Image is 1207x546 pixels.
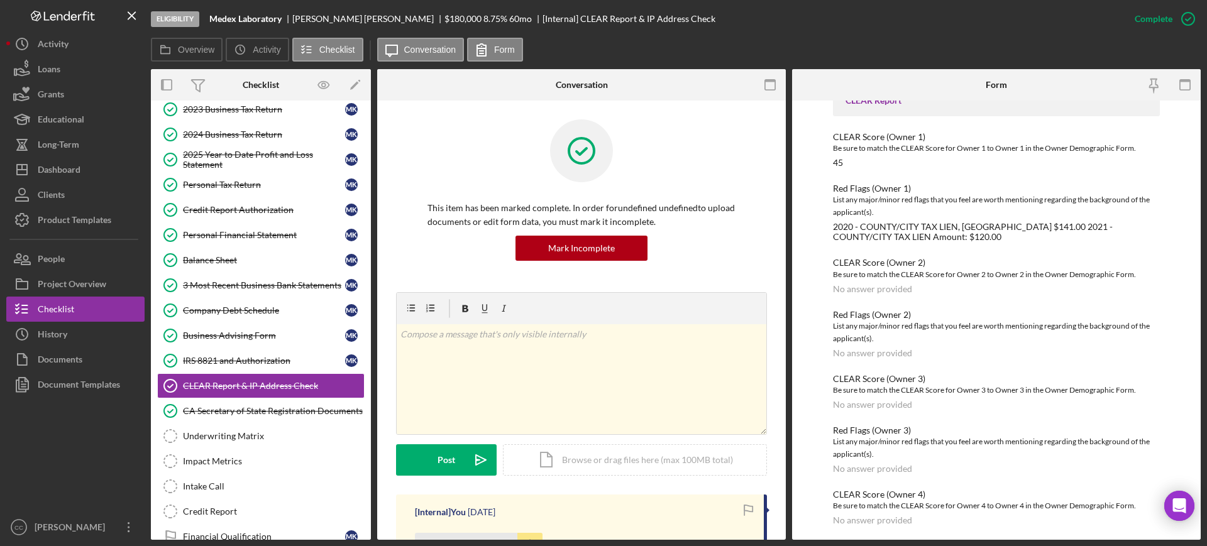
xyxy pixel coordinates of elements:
div: Personal Financial Statement [183,230,345,240]
div: Activity [38,31,69,60]
div: CLEAR Score (Owner 2) [833,258,1160,268]
div: CLEAR Score (Owner 3) [833,374,1160,384]
div: Personal Tax Return [183,180,345,190]
div: 2020 - COUNTY/CITY TAX LIEN, [GEOGRAPHIC_DATA] $141.00 2021 - COUNTY/CITY TAX LIEN Amount: $120.00 [833,222,1160,242]
a: Personal Tax ReturnMK [157,172,365,197]
div: 2023 Business Tax Return [183,104,345,114]
div: CLEAR Score (Owner 1) [833,132,1160,142]
div: 2025 Year to Date Profit and Loss Statement [183,150,345,170]
div: CLEAR Report & IP Address Check [183,381,364,391]
a: Personal Financial StatementMK [157,222,365,248]
a: Company Debt ScheduleMK [157,298,365,323]
div: Red Flags (Owner 2) [833,310,1160,320]
a: Balance SheetMK [157,248,365,273]
p: This item has been marked complete. In order for undefined undefined to upload documents or edit ... [427,201,736,229]
div: 8.75 % [483,14,507,24]
label: Form [494,45,515,55]
div: CLEAR Score (Owner 4) [833,489,1160,500]
button: Dashboard [6,157,145,182]
div: M K [345,204,358,216]
a: Long-Term [6,132,145,157]
div: Form [986,80,1007,90]
button: Document Templates [6,372,145,397]
label: Overview [178,45,214,55]
div: Product Templates [38,207,111,236]
div: No answer provided [833,400,912,410]
a: Activity [6,31,145,57]
div: Post [438,444,455,476]
div: M K [345,229,358,241]
button: Clients [6,182,145,207]
div: Financial Qualification [183,532,345,542]
div: Mark Incomplete [548,236,615,261]
div: No answer provided [833,284,912,294]
button: Activity [226,38,289,62]
div: 45 [833,158,843,168]
div: Be sure to match the CLEAR Score for Owner 4 to Owner 4 in the Owner Demographic Form. [833,500,1160,512]
a: Business Advising FormMK [157,323,365,348]
button: Mark Incomplete [515,236,648,261]
div: Educational [38,107,84,135]
a: Credit Report [157,499,365,524]
div: List any major/minor red flags that you feel are worth mentioning regarding the background of the... [833,194,1160,219]
div: M K [345,254,358,266]
a: People [6,246,145,271]
div: M K [345,178,358,191]
div: Document Templates [38,372,120,400]
a: Impact Metrics [157,449,365,474]
div: Open Intercom Messenger [1164,491,1194,521]
a: Underwriting Matrix [157,423,365,449]
div: No answer provided [833,348,912,358]
button: Conversation [377,38,465,62]
div: M K [345,153,358,166]
a: 3 Most Recent Business Bank StatementsMK [157,273,365,298]
div: M K [345,354,358,367]
div: Red Flags (Owner 1) [833,183,1160,194]
div: Be sure to match the CLEAR Score for Owner 1 to Owner 1 in the Owner Demographic Form. [833,142,1160,155]
div: Underwriting Matrix [183,431,364,441]
a: Checklist [6,297,145,322]
div: Intake Call [183,481,364,491]
div: Clients [38,182,65,210]
div: No answer provided [833,515,912,525]
a: 2023 Business Tax ReturnMK [157,97,365,122]
div: Red Flags (Owner 3) [833,425,1160,435]
button: Documents [6,347,145,372]
div: Project Overview [38,271,106,300]
div: Be sure to match the CLEAR Score for Owner 2 to Owner 2 in the Owner Demographic Form. [833,268,1160,281]
a: 2024 Business Tax ReturnMK [157,122,365,147]
div: Balance Sheet [183,255,345,265]
div: People [38,246,65,275]
button: Form [467,38,523,62]
button: Complete [1122,6,1201,31]
div: Dashboard [38,157,80,185]
div: [Internal] CLEAR Report & IP Address Check [543,14,715,24]
button: Educational [6,107,145,132]
div: 3 Most Recent Business Bank Statements [183,280,345,290]
div: [PERSON_NAME] [31,515,113,543]
button: Grants [6,82,145,107]
label: Checklist [319,45,355,55]
div: Business Advising Form [183,330,345,341]
label: Activity [253,45,280,55]
div: List any major/minor red flags that you feel are worth mentioning regarding the background of the... [833,435,1160,461]
button: Product Templates [6,207,145,232]
b: Medex Laboratory [209,14,282,24]
div: Impact Metrics [183,456,364,466]
div: CA Secretary of State Registration Documents [183,406,364,416]
div: Complete [1135,6,1172,31]
div: [Internal] You [415,507,466,517]
time: 2025-10-02 21:04 [468,507,495,517]
div: Be sure to match the CLEAR Score for Owner 3 to Owner 3 in the Owner Demographic Form. [833,384,1160,396]
div: M K [345,103,358,116]
button: Project Overview [6,271,145,297]
div: Credit Report Authorization [183,205,345,215]
text: CC [14,524,23,531]
div: History [38,322,67,350]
